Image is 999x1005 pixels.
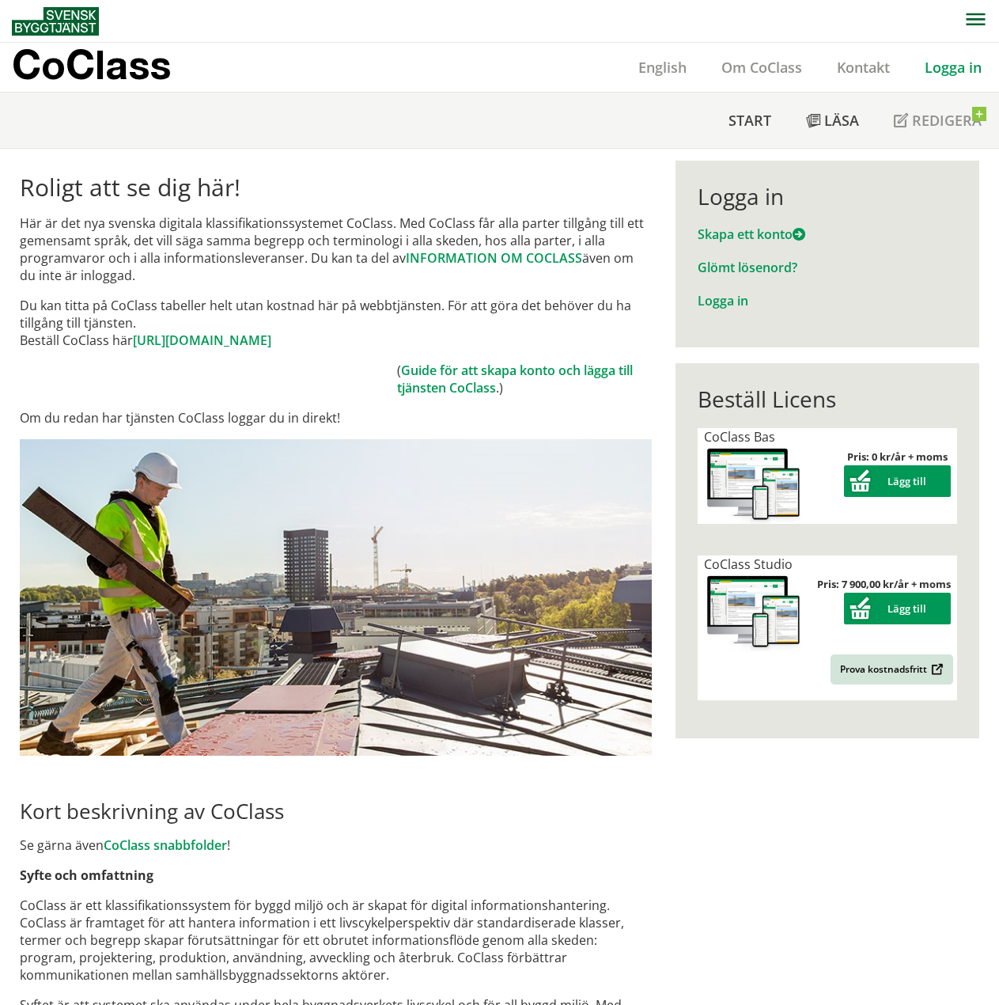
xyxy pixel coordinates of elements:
a: Lägg till [844,601,951,616]
a: Kontakt [819,58,907,77]
span: Läsa [824,111,859,130]
button: Lägg till [844,465,951,497]
span: CoClass Bas [704,428,775,446]
td: ( .) [397,362,651,396]
a: [URL][DOMAIN_NAME] [133,332,271,349]
img: Outbound.png [929,663,944,675]
p: CoClass [12,55,171,74]
a: Guide för att skapa konto och lägga till tjänsten CoClass [397,362,633,396]
a: Glömt lösenord? [698,259,797,276]
span: CoClass Studio [704,556,793,573]
a: Start [711,93,789,148]
a: Logga in [698,292,748,309]
a: Lägg till [844,474,951,488]
a: Läsa [789,93,876,148]
a: CoClass snabbfolder [104,836,227,854]
h1: Roligt att se dig här! [20,173,651,202]
a: INFORMATION OM COCLASS [406,249,582,267]
a: Om CoClass [704,58,819,77]
strong: Pris: 0 kr/år + moms [847,449,948,464]
a: Prova kostnadsfritt [831,654,953,685]
a: Skapa ett konto [698,226,805,243]
p: Här är det nya svenska digitala klassifikationssystemet CoClass. Med CoClass får alla parter till... [20,214,651,284]
div: Logga in [698,183,957,210]
button: Lägg till [844,593,951,624]
p: Se gärna även ! [20,836,651,854]
img: Svensk Byggtjänst [12,7,99,36]
p: Du kan titta på CoClass tabeller helt utan kostnad här på webbtjänsten. För att göra det behöver ... [20,297,651,349]
strong: Pris: 7 900,00 kr/år + moms [817,577,951,591]
div: Beställ Licens [698,385,957,412]
strong: Syfte och omfattning [20,867,153,884]
p: CoClass är ett klassifikationssystem för byggd miljö och är skapat för digital informationshanter... [20,897,651,984]
img: coclass-license.jpg [704,573,804,651]
p: Om du redan har tjänsten CoClass loggar du in direkt! [20,409,651,427]
img: login.jpg [20,439,651,756]
a: Logga in [907,58,999,77]
h2: Kort beskrivning av CoClass [20,798,651,824]
img: coclass-license.jpg [704,446,804,524]
a: CoClass [12,43,205,92]
span: Start [728,111,771,130]
a: English [621,58,704,77]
